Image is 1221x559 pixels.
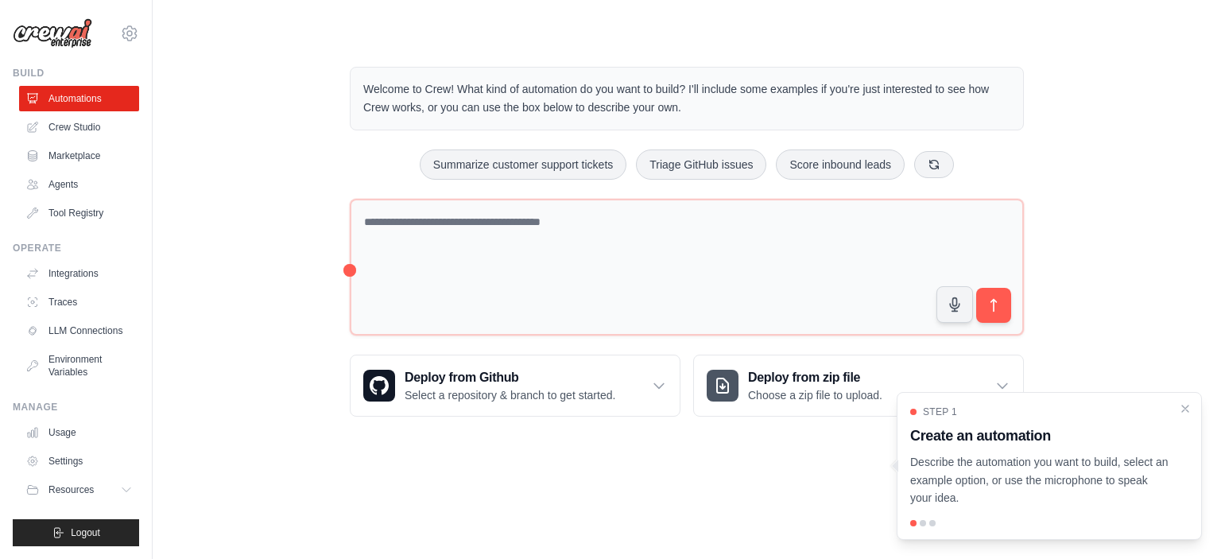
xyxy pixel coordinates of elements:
button: Triage GitHub issues [636,149,766,180]
a: Usage [19,420,139,445]
a: Environment Variables [19,347,139,385]
div: Manage [13,401,139,413]
a: Agents [19,172,139,197]
h3: Deploy from zip file [748,368,882,387]
span: Resources [48,483,94,496]
a: Marketplace [19,143,139,169]
a: Crew Studio [19,115,139,140]
div: Build [13,67,139,80]
span: Logout [71,526,100,539]
button: Resources [19,477,139,503]
img: Logo [13,18,92,49]
a: Tool Registry [19,200,139,226]
h3: Create an automation [910,425,1169,447]
a: Integrations [19,261,139,286]
a: Settings [19,448,139,474]
p: Welcome to Crew! What kind of automation do you want to build? I'll include some examples if you'... [363,80,1010,117]
p: Select a repository & branch to get started. [405,387,615,403]
a: Traces [19,289,139,315]
a: LLM Connections [19,318,139,344]
button: Close walkthrough [1179,402,1192,415]
iframe: Chat Widget [1142,483,1221,559]
p: Describe the automation you want to build, select an example option, or use the microphone to spe... [910,453,1169,507]
h3: Deploy from Github [405,368,615,387]
span: Step 1 [923,406,957,418]
button: Summarize customer support tickets [420,149,626,180]
p: Choose a zip file to upload. [748,387,882,403]
a: Automations [19,86,139,111]
button: Logout [13,519,139,546]
div: Operate [13,242,139,254]
button: Score inbound leads [776,149,905,180]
